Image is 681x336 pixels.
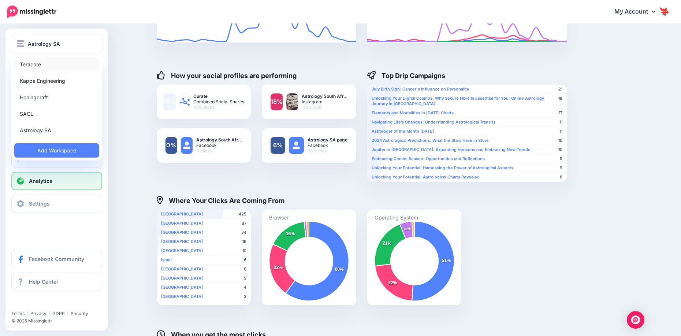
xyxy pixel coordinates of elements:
img: Missinglettr [7,5,56,18]
span: 11 [559,129,562,134]
b: Unlocking Your Potential: Harnessing the Power of Astrological Aspects [372,165,513,170]
a: 0% [165,137,177,154]
b: [GEOGRAPHIC_DATA] [161,230,203,235]
span: 459 clicks [193,104,244,110]
span: 6 [244,266,246,272]
span: 11 [559,119,562,125]
span: 5 [244,276,246,281]
span: 425 [239,211,246,217]
b: Jupiter in [GEOGRAPHIC_DATA]: Expanding Horizons and Embracing New Trends [372,147,530,152]
span: Facebook Community [29,256,84,262]
a: Help Center [11,273,102,291]
span: 34 [241,230,246,235]
span: Analytics [29,178,52,184]
a: 75% [163,93,176,110]
img: menu.png [17,40,24,47]
b: Astrologer of the Month [DATE] [372,129,434,134]
span: 9 [560,165,562,171]
b: Unlocking Your Digital Cosmos: Why Secure Fibre Is Essential for Your Online Astrology Journey in... [372,96,544,106]
span: Help Center [29,278,59,285]
a: Astrology SA [14,123,99,137]
span: 17 [559,110,562,116]
b: 2024 Astrological Predictions: What the Stars Have in Store [372,138,489,143]
a: Honingcraft [14,90,99,104]
span: 4 [244,285,246,290]
span: 6 [244,257,246,263]
li: © 2025 Missinglettr [11,317,107,325]
span: 87 [242,221,246,226]
h4: How your social profiles are performing [157,71,297,80]
b: Curate [193,93,244,99]
span: 0 clicks [196,148,242,154]
b: Unlocking Your Potential: Astrological Charts Revealed [372,174,480,180]
img: user_default_image.png [181,137,193,154]
span: 113 clicks [302,104,347,110]
a: Kappa Engineering [14,74,99,88]
a: Terms [11,311,25,316]
text: Operating System [375,214,418,221]
span: | [49,311,50,316]
b: [GEOGRAPHIC_DATA] [161,285,203,290]
a: SAGL [14,107,99,121]
b: [GEOGRAPHIC_DATA] [161,294,203,299]
b: July Birth Sign: Cancer's Influence on Personality [372,86,469,92]
a: Privacy [30,311,46,316]
span: 16 [242,239,246,244]
b: Elements and Modalities in [DATE] Charts [372,110,454,115]
a: 6% [271,137,285,154]
a: Facebook Community [11,250,102,268]
span: 39 clicks [308,148,347,154]
a: Add Workspace [14,143,99,158]
a: GDPR [52,311,65,316]
span: 10 [558,138,562,143]
b: Astrology SA page [308,137,347,143]
a: Create [11,149,102,167]
span: 8 [560,174,562,180]
span: Facebook [196,143,242,148]
h4: Top Drip Campaigns [367,71,446,80]
button: Astrology SA [11,34,102,53]
span: 10 [558,147,562,152]
b: [GEOGRAPHIC_DATA] [161,276,203,281]
span: 9 [560,156,562,162]
span: Facebook [308,143,347,148]
a: 18% [271,93,283,110]
a: Security [71,311,88,316]
span: 18 [558,96,562,101]
a: Teracore [14,57,99,71]
span: Astrology SA [28,40,60,48]
b: Embracing Gemini Season: Opportunities and Reflections [372,156,485,161]
b: Navigating Life’s Changes: Understanding Astrological Transits [372,119,495,125]
img: user_default_image.png [289,137,304,154]
span: 3 [244,294,246,299]
a: My Account [607,3,670,21]
b: Astrology South Afr… [196,137,242,143]
text: Browser [269,214,289,220]
iframe: Twitter Follow Button [11,300,67,307]
img: .png-82458 [286,93,298,110]
span: | [67,311,68,316]
div: Open Intercom Messenger [627,311,644,329]
b: [GEOGRAPHIC_DATA] [161,266,203,272]
a: Analytics [11,172,102,190]
b: Israel [161,257,172,262]
b: [GEOGRAPHIC_DATA] [161,248,203,253]
span: Instagram [302,99,347,104]
b: [GEOGRAPHIC_DATA] [161,211,203,217]
b: Astrology South Afr… [302,93,347,99]
span: | [27,311,28,316]
span: 10 [242,248,246,254]
span: 21 [558,86,562,92]
a: Settings [11,195,102,213]
b: [GEOGRAPHIC_DATA] [161,221,203,226]
b: [GEOGRAPHIC_DATA] [161,239,203,244]
span: Settings [29,200,50,207]
span: Combined Social Shares [193,99,244,104]
h4: Where Your Clicks Are Coming From [157,196,285,205]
